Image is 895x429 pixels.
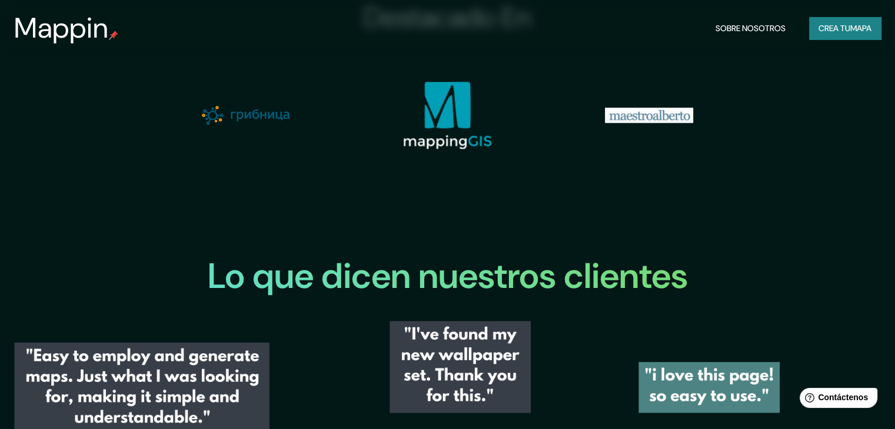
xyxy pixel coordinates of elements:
img: logotipo de mappinggis [403,81,491,149]
font: mapa [850,23,871,33]
font: Lo que dicen nuestros clientes [208,253,688,299]
button: Sobre nosotros [711,17,790,39]
img: pin de mapeo [109,31,118,40]
font: Crea tu [819,23,850,33]
button: Crea tumapa [809,17,881,39]
iframe: Lanzador de widgets de ayuda [790,383,882,416]
img: logotipo de maestroalberto [605,108,693,123]
font: Mappin [14,9,109,46]
img: logotipo de gribnica [202,106,290,125]
font: Sobre nosotros [716,23,786,33]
